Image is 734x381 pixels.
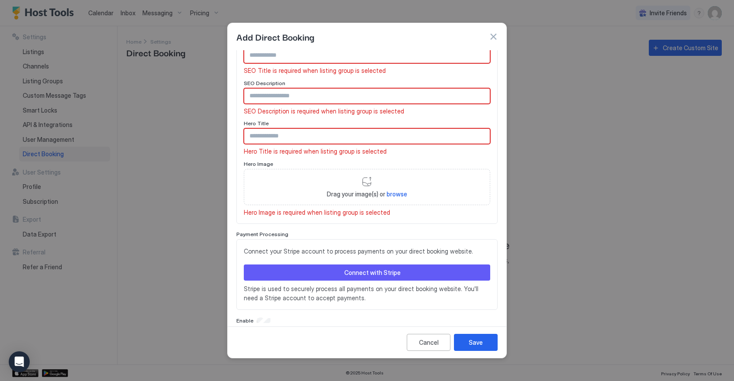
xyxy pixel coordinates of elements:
[244,107,404,115] span: SEO Description is required when listing group is selected
[244,67,386,75] span: SEO Title is required when listing group is selected
[244,264,490,281] button: Connect with Stripe
[244,48,490,63] input: Input Field
[236,30,314,43] span: Add Direct Booking
[244,148,387,155] span: Hero Title is required when listing group is selected
[244,161,273,167] span: Hero Image
[244,89,490,103] input: Input Field
[244,284,490,302] span: Stripe is used to securely process all payments on your direct booking website. You'll need a Str...
[387,190,407,198] span: browse
[244,120,269,127] span: Hero Title
[9,351,30,372] div: Open Intercom Messenger
[419,338,439,347] div: Cancel
[469,338,483,347] div: Save
[244,129,490,144] input: Input Field
[327,190,407,198] span: Drag your image(s) or
[236,231,288,237] span: Payment Processing
[454,334,498,351] button: Save
[244,247,490,256] span: Connect your Stripe account to process payments on your direct booking website.
[407,334,450,351] button: Cancel
[344,268,401,277] div: Connect with Stripe
[244,80,285,86] span: SEO Description
[236,317,253,324] span: Enable
[244,209,390,216] span: Hero Image is required when listing group is selected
